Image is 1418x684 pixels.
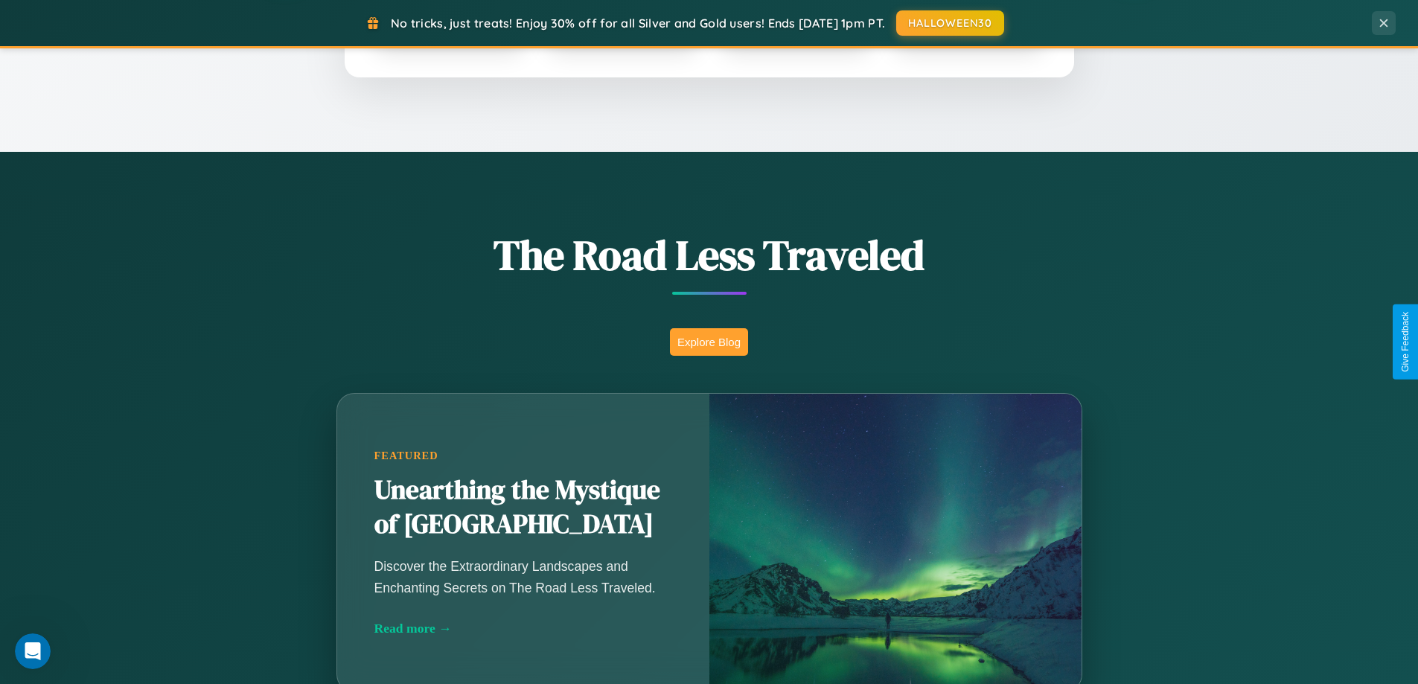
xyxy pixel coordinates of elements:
div: Featured [374,450,672,462]
span: No tricks, just treats! Enjoy 30% off for all Silver and Gold users! Ends [DATE] 1pm PT. [391,16,885,31]
h2: Unearthing the Mystique of [GEOGRAPHIC_DATA] [374,473,672,542]
div: Read more → [374,621,672,636]
button: HALLOWEEN30 [896,10,1004,36]
iframe: Intercom live chat [15,633,51,669]
p: Discover the Extraordinary Landscapes and Enchanting Secrets on The Road Less Traveled. [374,556,672,598]
div: Give Feedback [1400,312,1411,372]
h1: The Road Less Traveled [263,226,1156,284]
button: Explore Blog [670,328,748,356]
